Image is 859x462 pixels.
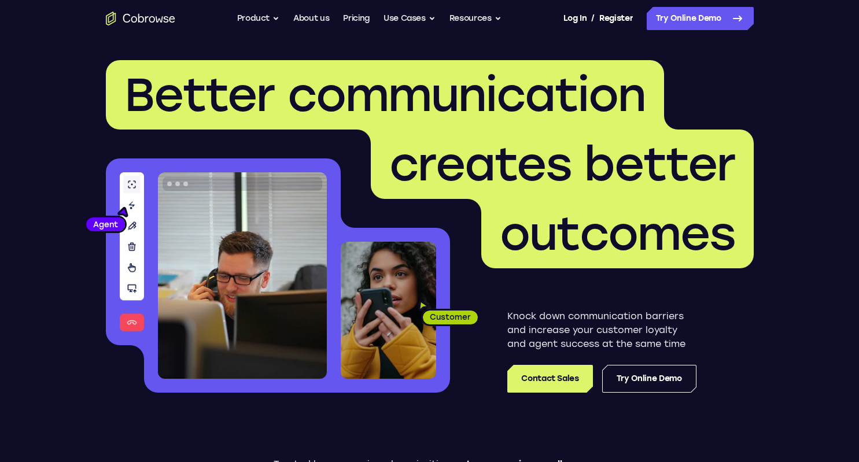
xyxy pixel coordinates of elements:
img: A customer support agent talking on the phone [158,172,327,379]
a: About us [293,7,329,30]
span: outcomes [500,206,735,261]
span: / [591,12,595,25]
a: Go to the home page [106,12,175,25]
span: Better communication [124,67,646,123]
p: Knock down communication barriers and increase your customer loyalty and agent success at the sam... [507,309,696,351]
a: Register [599,7,633,30]
a: Try Online Demo [647,7,754,30]
a: Contact Sales [507,365,592,393]
button: Product [237,7,280,30]
a: Try Online Demo [602,365,696,393]
a: Pricing [343,7,370,30]
button: Use Cases [384,7,436,30]
span: creates better [389,136,735,192]
button: Resources [449,7,502,30]
a: Log In [563,7,587,30]
img: A customer holding their phone [341,242,436,379]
